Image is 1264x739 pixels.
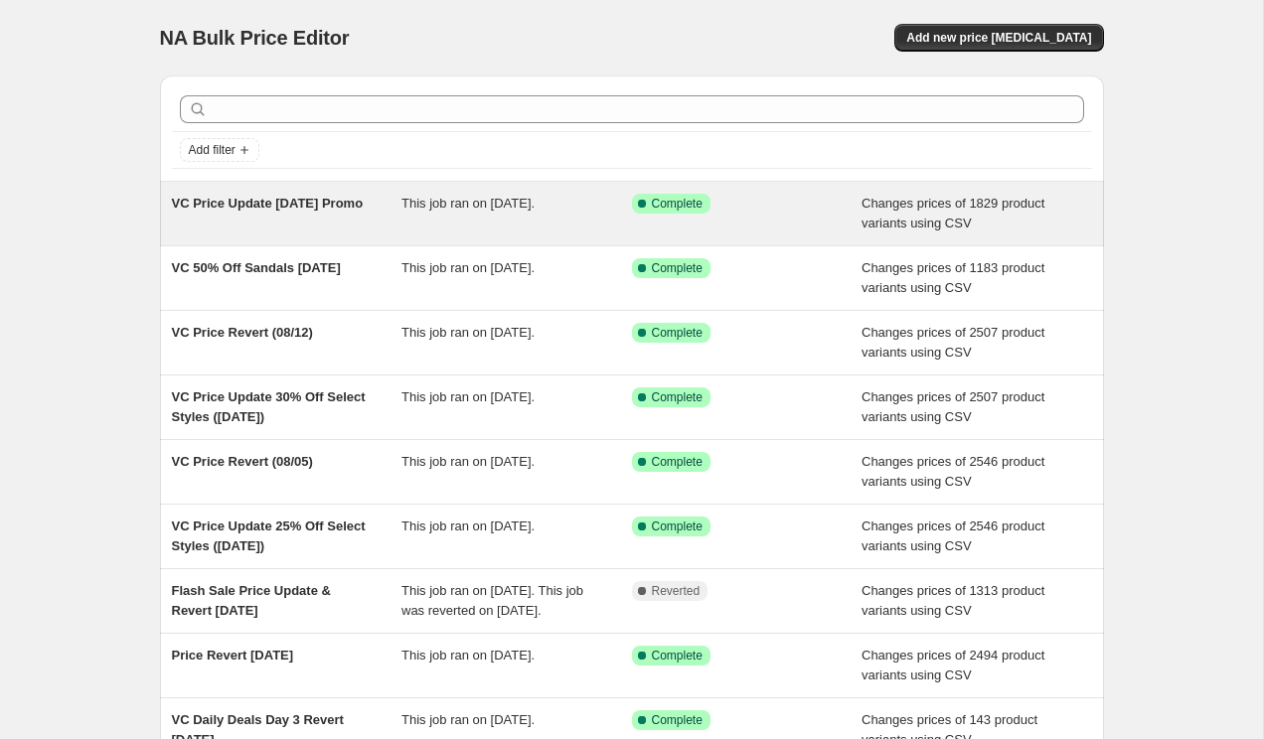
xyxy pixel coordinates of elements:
[862,389,1044,424] span: Changes prices of 2507 product variants using CSV
[172,389,366,424] span: VC Price Update 30% Off Select Styles ([DATE])
[172,260,341,275] span: VC 50% Off Sandals [DATE]
[652,389,703,405] span: Complete
[862,648,1044,682] span: Changes prices of 2494 product variants using CSV
[401,712,535,727] span: This job ran on [DATE].
[652,196,703,212] span: Complete
[652,518,703,534] span: Complete
[189,142,236,158] span: Add filter
[160,27,350,49] span: NA Bulk Price Editor
[652,325,703,341] span: Complete
[652,260,703,276] span: Complete
[180,138,259,162] button: Add filter
[172,518,366,553] span: VC Price Update 25% Off Select Styles ([DATE])
[172,583,331,618] span: Flash Sale Price Update & Revert [DATE]
[652,712,703,728] span: Complete
[401,454,535,469] span: This job ran on [DATE].
[862,583,1044,618] span: Changes prices of 1313 product variants using CSV
[862,325,1044,360] span: Changes prices of 2507 product variants using CSV
[862,260,1044,295] span: Changes prices of 1183 product variants using CSV
[172,648,294,663] span: Price Revert [DATE]
[401,518,535,533] span: This job ran on [DATE].
[401,325,535,340] span: This job ran on [DATE].
[862,196,1044,230] span: Changes prices of 1829 product variants using CSV
[401,260,535,275] span: This job ran on [DATE].
[172,196,364,211] span: VC Price Update [DATE] Promo
[862,454,1044,489] span: Changes prices of 2546 product variants using CSV
[172,454,313,469] span: VC Price Revert (08/05)
[172,325,313,340] span: VC Price Revert (08/12)
[401,196,535,211] span: This job ran on [DATE].
[906,30,1091,46] span: Add new price [MEDICAL_DATA]
[652,648,703,664] span: Complete
[652,454,703,470] span: Complete
[401,389,535,404] span: This job ran on [DATE].
[401,583,583,618] span: This job ran on [DATE]. This job was reverted on [DATE].
[862,518,1044,553] span: Changes prices of 2546 product variants using CSV
[401,648,535,663] span: This job ran on [DATE].
[652,583,701,599] span: Reverted
[894,24,1103,52] button: Add new price [MEDICAL_DATA]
